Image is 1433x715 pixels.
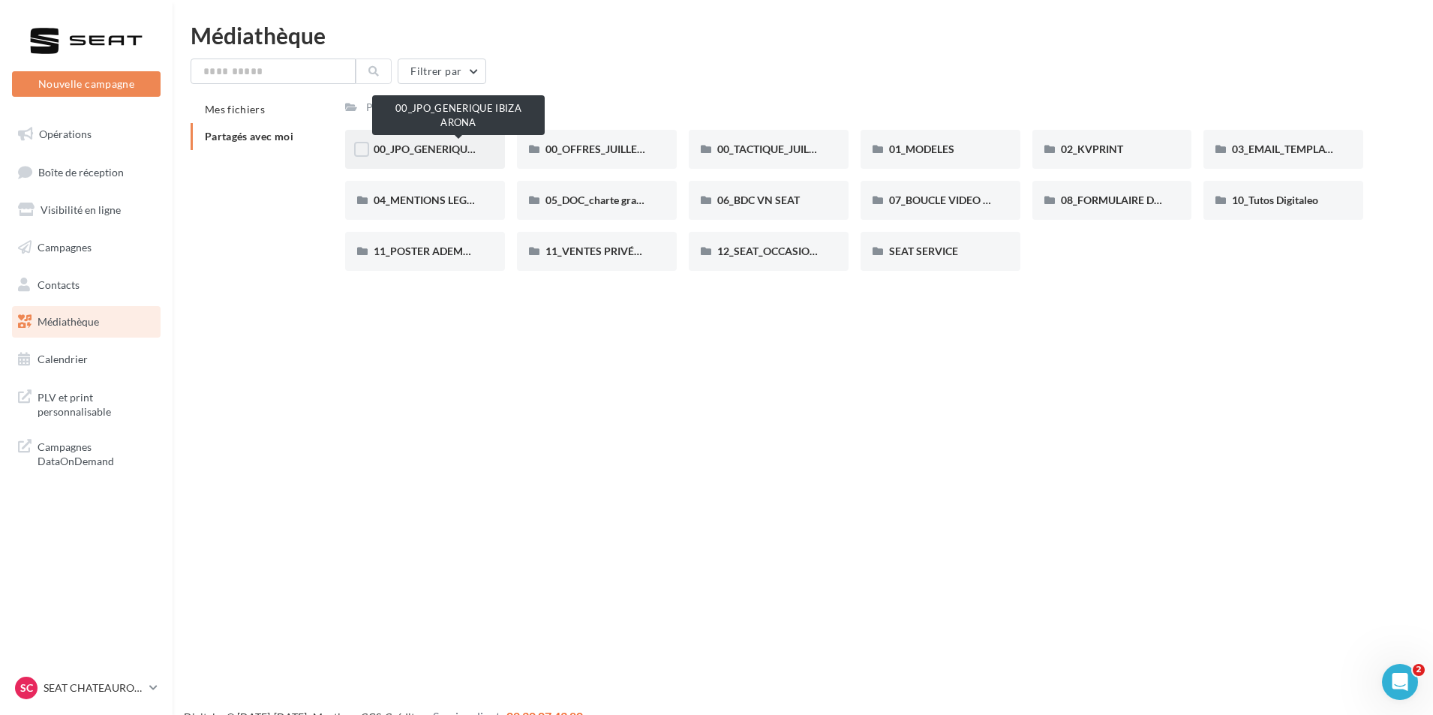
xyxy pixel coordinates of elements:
[38,165,124,178] span: Boîte de réception
[545,245,673,257] span: 11_VENTES PRIVÉES SEAT
[9,431,164,475] a: Campagnes DataOnDemand
[398,59,486,84] button: Filtrer par
[41,203,121,216] span: Visibilité en ligne
[205,103,265,116] span: Mes fichiers
[9,156,164,188] a: Boîte de réception
[1382,664,1418,700] iframe: Intercom live chat
[1061,194,1266,206] span: 08_FORMULAIRE DE DEMANDE CRÉATIVE
[1413,664,1425,676] span: 2
[9,194,164,226] a: Visibilité en ligne
[38,315,99,328] span: Médiathèque
[717,143,858,155] span: 00_TACTIQUE_JUILLET AOÛT
[9,381,164,425] a: PLV et print personnalisable
[12,71,161,97] button: Nouvelle campagne
[38,241,92,254] span: Campagnes
[545,143,674,155] span: 00_OFFRES_JUILLET AOÛT
[38,437,155,469] span: Campagnes DataOnDemand
[38,353,88,365] span: Calendrier
[12,674,161,702] a: SC SEAT CHATEAUROUX
[889,194,1087,206] span: 07_BOUCLE VIDEO ECRAN SHOWROOM
[9,269,164,301] a: Contacts
[366,100,450,115] div: Partagés avec moi
[717,245,887,257] span: 12_SEAT_OCCASIONS_GARANTIES
[889,143,954,155] span: 01_MODELES
[1232,143,1395,155] span: 03_EMAIL_TEMPLATE HTML SEAT
[39,128,92,140] span: Opérations
[205,130,293,143] span: Partagés avec moi
[191,24,1415,47] div: Médiathèque
[717,194,800,206] span: 06_BDC VN SEAT
[372,95,545,135] div: 00_JPO_GENERIQUE IBIZA ARONA
[9,232,164,263] a: Campagnes
[1232,194,1318,206] span: 10_Tutos Digitaleo
[1061,143,1123,155] span: 02_KVPRINT
[9,119,164,150] a: Opérations
[20,680,33,695] span: SC
[38,387,155,419] span: PLV et print personnalisable
[545,194,729,206] span: 05_DOC_charte graphique + Guidelines
[9,306,164,338] a: Médiathèque
[374,194,572,206] span: 04_MENTIONS LEGALES OFFRES PRESSE
[374,143,543,155] span: 00_JPO_GENERIQUE IBIZA ARONA
[9,344,164,375] a: Calendrier
[38,278,80,290] span: Contacts
[44,680,143,695] p: SEAT CHATEAUROUX
[374,245,496,257] span: 11_POSTER ADEME SEAT
[889,245,958,257] span: SEAT SERVICE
